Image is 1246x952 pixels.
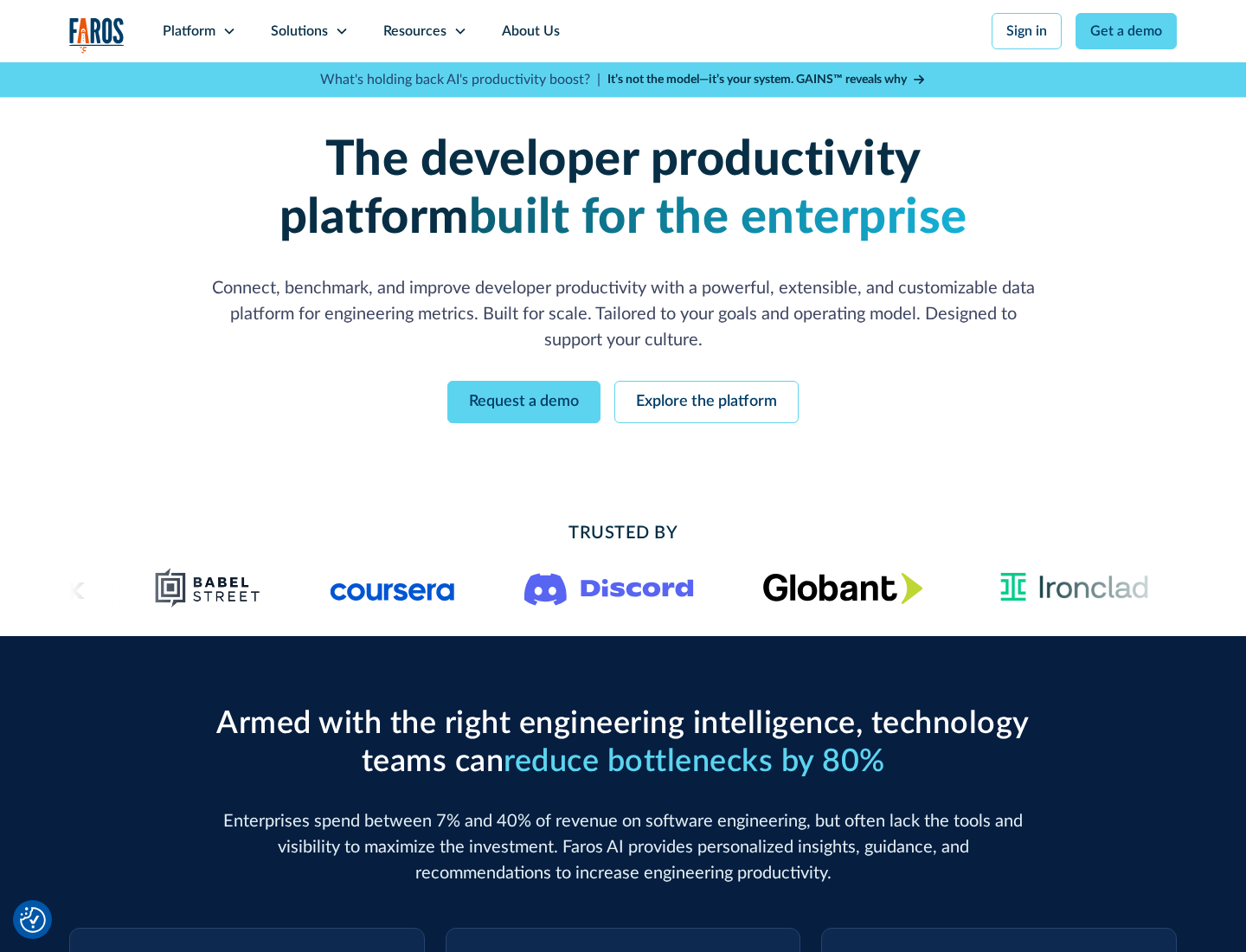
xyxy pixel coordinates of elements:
[20,907,46,933] img: Revisit consent button
[163,21,215,42] div: Platform
[1076,13,1177,49] a: Get a demo
[331,574,455,601] img: Logo of the online learning platform Coursera.
[271,21,328,42] div: Solutions
[383,21,446,42] div: Resources
[524,569,694,606] img: Logo of the communication platform Discord.
[992,13,1062,49] a: Sign in
[69,17,125,53] a: home
[208,705,1038,780] h2: Armed with the right engineering intelligence, technology teams can
[447,381,601,423] a: Request a demo
[208,808,1038,886] p: Enterprises spend between 7% and 40% of revenue on software engineering, but often lack the tools...
[155,567,261,608] img: Babel Street logo png
[208,520,1038,546] h2: Trusted By
[320,69,601,90] p: What's holding back AI's productivity boost? |
[763,572,923,604] img: Globant's logo
[614,381,799,423] a: Explore the platform
[504,746,885,777] span: reduce bottlenecks by 80%
[208,132,1038,248] h1: The developer productivity platform
[607,74,907,86] strong: It’s not the model—it’s your system. GAINS™ reveals why
[469,194,967,242] span: built for the enterprise
[607,71,926,89] a: It’s not the model—it’s your system. GAINS™ reveals why
[208,275,1038,353] p: Connect, benchmark, and improve developer productivity with a powerful, extensible, and customiza...
[992,567,1156,608] img: Ironclad Logo
[69,17,125,53] img: Logo of the analytics and reporting company Faros.
[20,907,46,933] button: Cookie Settings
